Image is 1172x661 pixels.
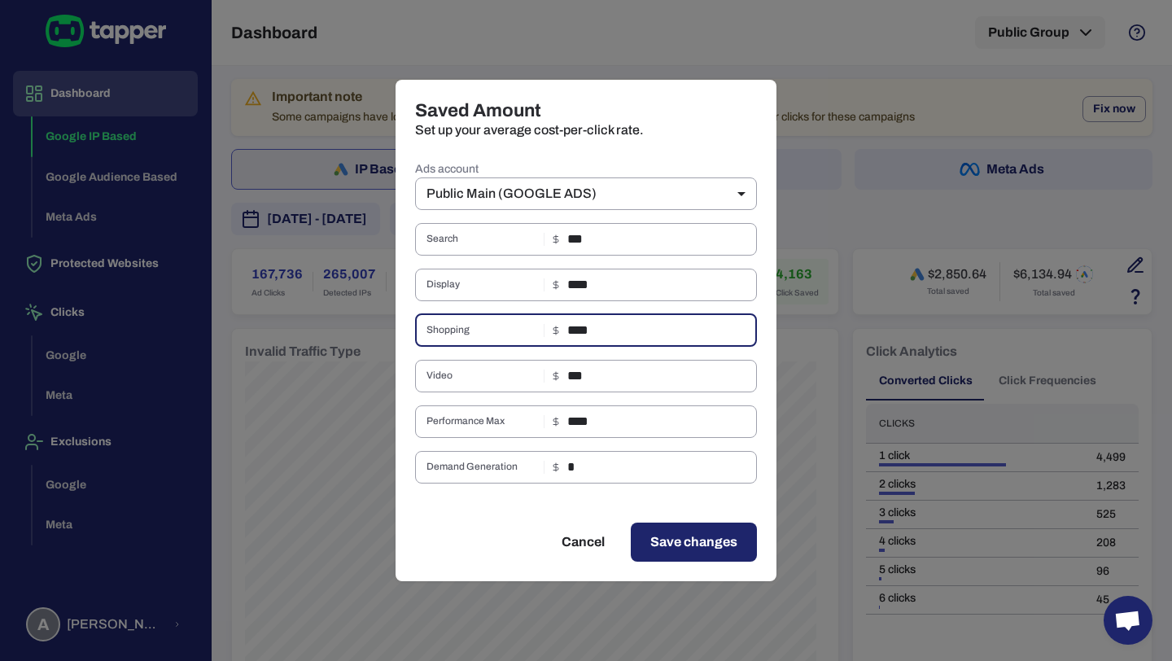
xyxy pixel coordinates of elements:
[426,415,537,428] span: Performance Max
[426,324,537,337] span: Shopping
[426,278,537,291] span: Display
[426,370,537,383] span: Video
[426,461,537,474] span: Demand Generation
[426,233,537,246] span: Search
[415,161,757,177] label: Ads account
[415,177,757,210] div: Public Main (GOOGLE ADS)
[542,523,624,562] button: Cancel
[415,122,757,138] p: Set up your average cost-per-click rate.
[631,523,757,562] button: Save changes
[650,532,737,552] span: Save changes
[415,99,757,122] h4: Saved Amount
[1104,596,1152,645] div: Open chat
